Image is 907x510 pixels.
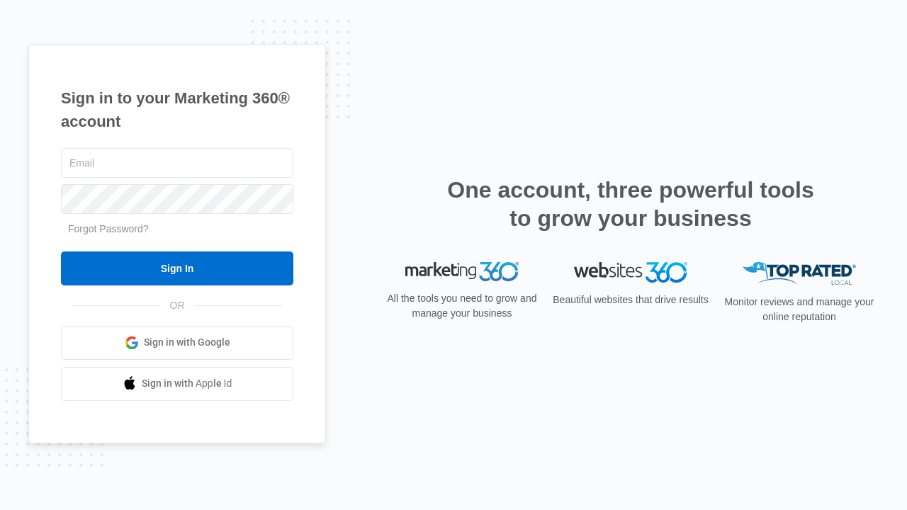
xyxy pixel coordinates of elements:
[61,251,293,285] input: Sign In
[142,376,232,391] span: Sign in with Apple Id
[720,295,879,324] p: Monitor reviews and manage your online reputation
[160,298,195,313] span: OR
[574,262,687,283] img: Websites 360
[68,223,149,234] a: Forgot Password?
[405,262,519,282] img: Marketing 360
[743,262,856,285] img: Top Rated Local
[61,86,293,133] h1: Sign in to your Marketing 360® account
[443,176,818,232] h2: One account, three powerful tools to grow your business
[383,291,541,321] p: All the tools you need to grow and manage your business
[61,148,293,178] input: Email
[144,335,230,350] span: Sign in with Google
[61,367,293,401] a: Sign in with Apple Id
[551,293,710,307] p: Beautiful websites that drive results
[61,326,293,360] a: Sign in with Google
